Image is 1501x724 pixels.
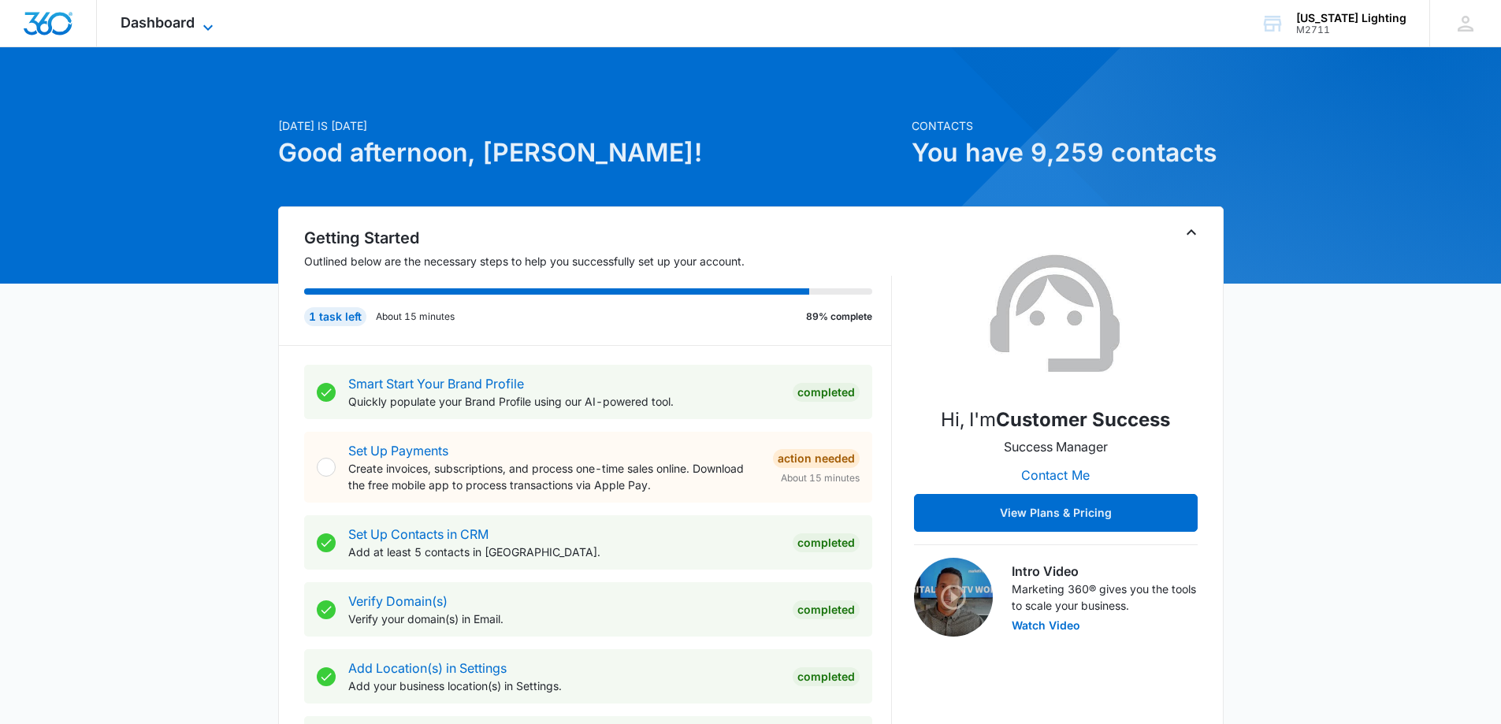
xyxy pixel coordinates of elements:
div: account id [1296,24,1406,35]
a: Set Up Contacts in CRM [348,526,489,542]
h3: Intro Video [1012,562,1198,581]
div: Completed [793,383,860,402]
p: Add at least 5 contacts in [GEOGRAPHIC_DATA]. [348,544,780,560]
p: Contacts [912,117,1224,134]
a: Set Up Payments [348,443,448,459]
button: Toggle Collapse [1182,223,1201,242]
button: Contact Me [1005,456,1105,494]
div: Completed [793,600,860,619]
div: Completed [793,533,860,552]
p: Marketing 360® gives you the tools to scale your business. [1012,581,1198,614]
div: Action Needed [773,449,860,468]
h1: Good afternoon, [PERSON_NAME]! [278,134,902,172]
span: Dashboard [121,14,195,31]
p: About 15 minutes [376,310,455,324]
button: Watch Video [1012,620,1080,631]
div: Completed [793,667,860,686]
p: Add your business location(s) in Settings. [348,678,780,694]
button: View Plans & Pricing [914,494,1198,532]
img: Intro Video [914,558,993,637]
div: account name [1296,12,1406,24]
p: Success Manager [1004,437,1108,456]
p: Hi, I'm [941,406,1170,434]
div: 1 task left [304,307,366,326]
a: Smart Start Your Brand Profile [348,376,524,392]
p: [DATE] is [DATE] [278,117,902,134]
a: Add Location(s) in Settings [348,660,507,676]
p: Quickly populate your Brand Profile using our AI-powered tool. [348,393,780,410]
p: 89% complete [806,310,872,324]
h1: You have 9,259 contacts [912,134,1224,172]
img: Customer Success [977,236,1135,393]
p: Verify your domain(s) in Email. [348,611,780,627]
p: Outlined below are the necessary steps to help you successfully set up your account. [304,253,892,269]
span: About 15 minutes [781,471,860,485]
strong: Customer Success [996,408,1170,431]
h2: Getting Started [304,226,892,250]
a: Verify Domain(s) [348,593,448,609]
p: Create invoices, subscriptions, and process one-time sales online. Download the free mobile app t... [348,460,760,493]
